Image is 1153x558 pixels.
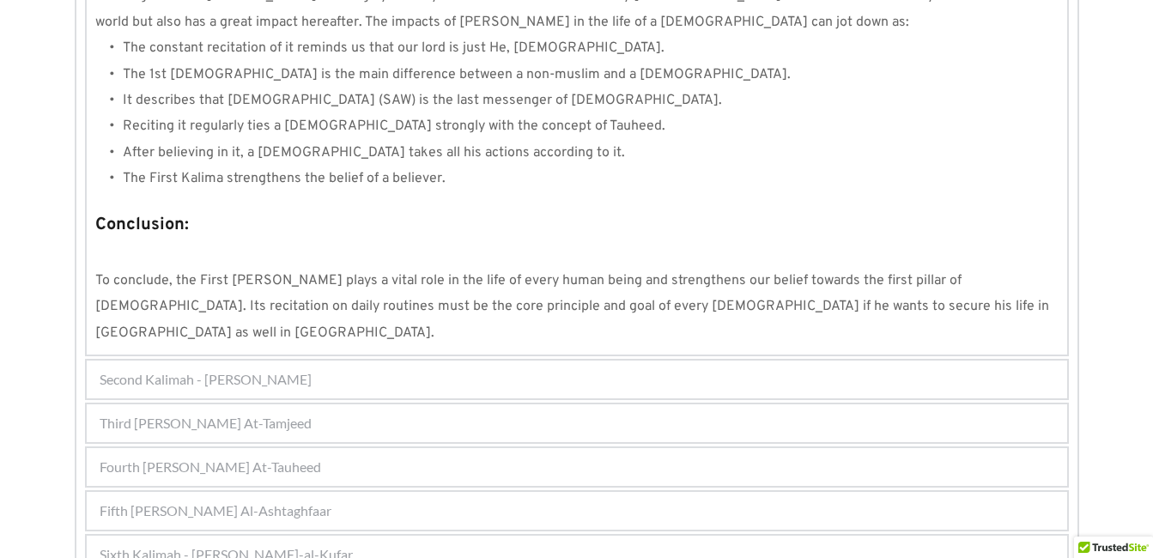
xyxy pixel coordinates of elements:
[95,214,189,236] strong: Conclusion:
[123,66,791,83] span: The 1st [DEMOGRAPHIC_DATA] is the main difference between a non-muslim and a [DEMOGRAPHIC_DATA].
[123,92,722,109] span: It describes that [DEMOGRAPHIC_DATA] (SAW) is the last messenger of [DEMOGRAPHIC_DATA].
[100,500,331,521] span: Fifth [PERSON_NAME] Al-Ashtaghfaar
[100,369,312,390] span: Second Kalimah - [PERSON_NAME]
[123,39,664,57] span: The constant recitation of it reminds us that our lord is just He, [DEMOGRAPHIC_DATA].
[100,457,321,477] span: Fourth [PERSON_NAME] At-Tauheed
[100,413,312,434] span: Third [PERSON_NAME] At-Tamjeed
[95,272,1053,342] span: To conclude, the First [PERSON_NAME] plays a vital role in the life of every human being and stre...
[123,144,625,161] span: After believing in it, a [DEMOGRAPHIC_DATA] takes all his actions according to it.
[123,118,665,135] span: Reciting it regularly ties a [DEMOGRAPHIC_DATA] strongly with the concept of Tauheed.
[123,170,446,187] span: The First Kalima strengthens the belief of a believer.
